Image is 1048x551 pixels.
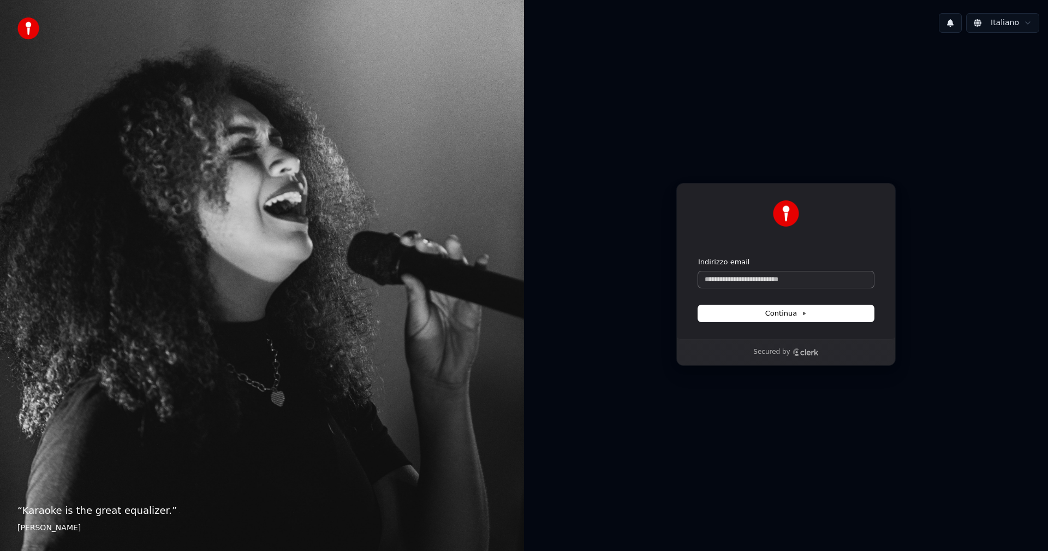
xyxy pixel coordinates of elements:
p: “ Karaoke is the great equalizer. ” [17,503,507,518]
a: Clerk logo [793,348,819,356]
label: Indirizzo email [698,257,749,267]
img: Youka [773,200,799,227]
p: Secured by [753,348,790,357]
img: youka [17,17,39,39]
span: Continua [765,309,807,318]
button: Continua [698,305,874,322]
footer: [PERSON_NAME] [17,523,507,534]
